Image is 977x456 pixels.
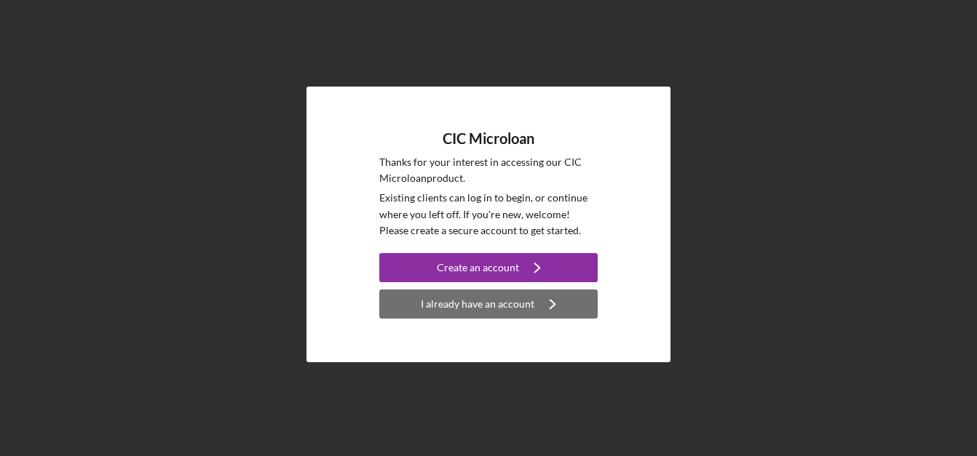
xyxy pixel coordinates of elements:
[437,253,519,282] div: Create an account
[421,289,534,319] div: I already have an account
[379,253,598,286] a: Create an account
[379,289,598,319] button: I already have an account
[379,253,598,282] button: Create an account
[379,154,598,187] p: Thanks for your interest in accessing our CIC Microloan product.
[443,130,534,147] h4: CIC Microloan
[379,190,598,239] p: Existing clients can log in to begin, or continue where you left off. If you're new, welcome! Ple...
